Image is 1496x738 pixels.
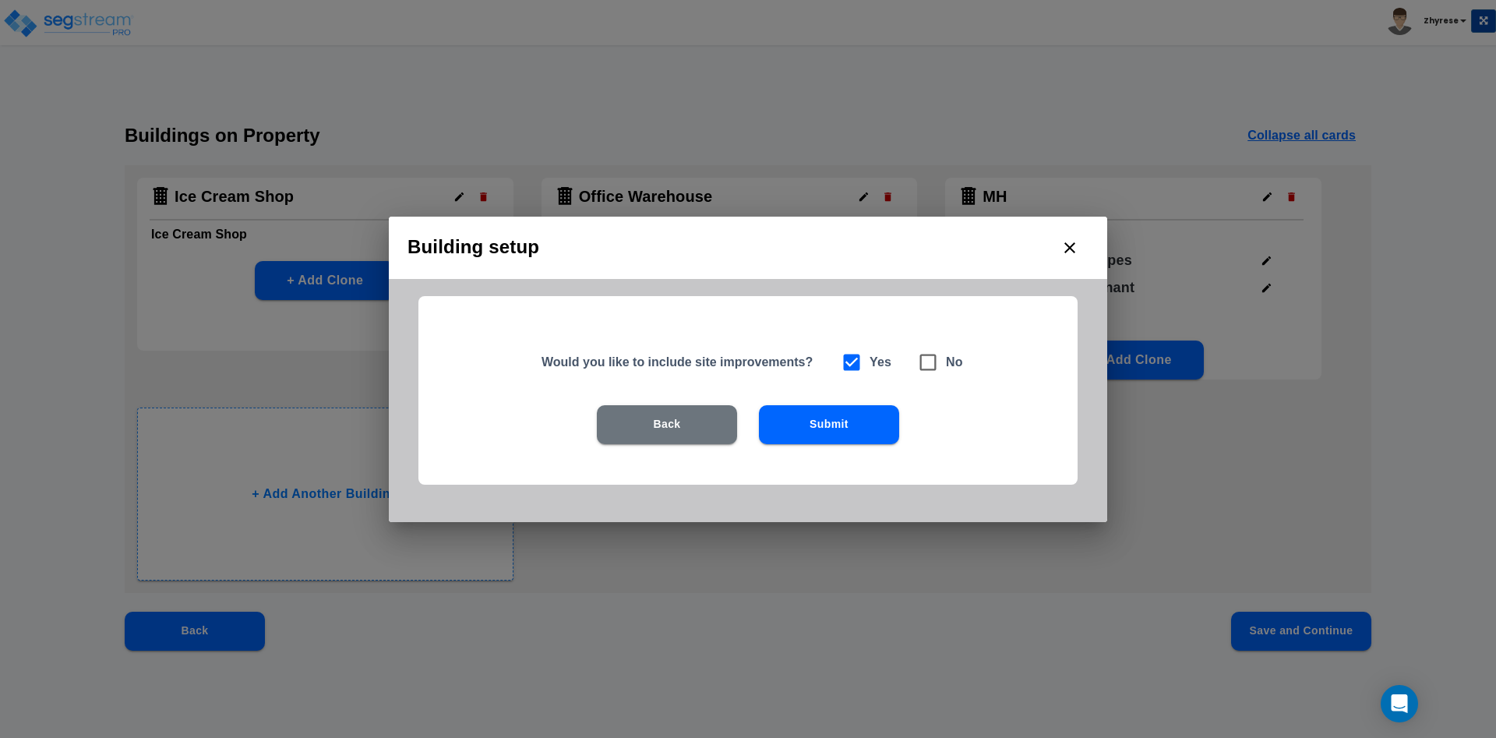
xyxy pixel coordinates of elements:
[1381,685,1418,722] div: Open Intercom Messenger
[1051,229,1088,267] button: close
[597,405,737,444] button: Back
[542,354,821,370] h5: Would you like to include site improvements?
[389,217,1107,279] h2: Building setup
[946,351,963,373] h6: No
[759,405,899,444] button: Submit
[870,351,891,373] h6: Yes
